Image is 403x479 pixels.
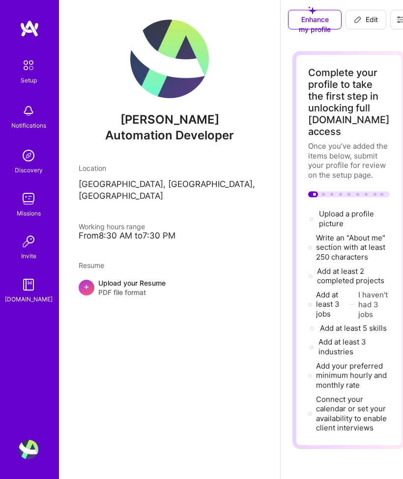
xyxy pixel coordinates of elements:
[79,112,260,127] span: [PERSON_NAME]
[288,10,342,29] button: Enhance my profile
[79,163,260,173] div: Location
[317,266,384,286] span: Add at least 2 completed projects
[79,222,145,231] span: Working hours range
[316,290,340,319] span: Add at least 3 jobs
[298,5,331,34] span: Enhance my profile
[98,278,166,297] div: Upload your Resume
[79,278,260,297] div: +Upload your ResumePDF file format
[18,55,39,76] img: setup
[308,67,390,137] div: Complete your profile to take the first step in unlocking full [DOMAIN_NAME] access
[16,440,41,459] a: User Avatar
[79,261,104,269] span: Resume
[98,288,166,297] span: PDF file format
[319,209,374,228] span: Upload a profile picture
[308,141,390,180] div: Once you’ve added the items below, submit your profile for review on the setup page.
[358,290,390,319] button: I haven't had 3 jobs
[79,231,260,241] div: From 8:30 AM to 7:30 PM
[316,233,385,262] span: Write an "About me" section with at least 250 characters
[21,76,37,85] div: Setup
[84,281,89,292] span: +
[21,251,36,261] div: Invite
[316,361,387,390] span: Add your preferred minimum hourly and monthly rate
[19,189,38,209] img: teamwork
[318,337,366,356] span: Add at least 3 industries
[11,121,46,131] div: Notifications
[105,128,234,142] span: Automation Developer
[19,232,38,251] img: Invite
[316,395,387,433] span: Connect your calendar or set your availability to enable client interviews
[17,209,41,218] div: Missions
[19,440,38,459] img: User Avatar
[20,20,39,37] img: logo
[5,294,53,304] div: [DOMAIN_NAME]
[130,20,209,98] img: User Avatar
[320,323,387,333] span: Add at least 5 skills
[19,275,38,294] img: guide book
[15,165,43,175] div: Discovery
[345,10,386,29] button: Edit
[19,101,38,121] img: bell
[19,146,38,165] img: discovery
[308,6,316,14] i: icon SuggestedTeams
[79,179,260,202] p: [GEOGRAPHIC_DATA], [GEOGRAPHIC_DATA], [GEOGRAPHIC_DATA]
[354,15,378,25] span: Edit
